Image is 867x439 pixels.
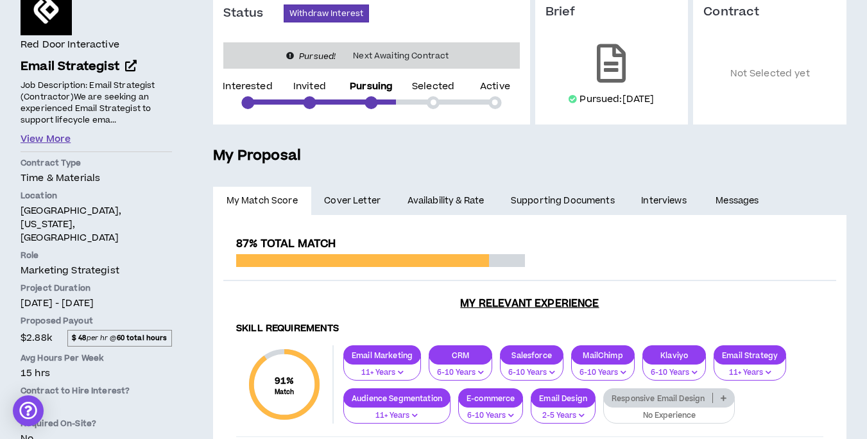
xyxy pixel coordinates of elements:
[508,367,555,379] p: 6-10 Years
[459,393,522,403] p: E-commerce
[21,132,71,146] button: View More
[643,350,705,360] p: Klaviyo
[21,297,172,310] p: [DATE] - [DATE]
[500,356,563,381] button: 6-10 Years
[722,367,778,379] p: 11+ Years
[352,410,442,422] p: 11+ Years
[21,352,172,364] p: Avg Hours Per Week
[703,4,836,20] h3: Contract
[412,82,454,91] p: Selected
[628,187,703,215] a: Interviews
[21,315,172,327] p: Proposed Payout
[604,393,712,403] p: Responsive Email Design
[539,410,587,422] p: 2-5 Years
[223,6,284,21] h3: Status
[572,350,634,360] p: MailChimp
[67,330,172,347] span: per hr @
[437,367,484,379] p: 6-10 Years
[72,333,87,343] strong: $ 48
[21,38,119,52] h4: Red Door Interactive
[236,236,336,252] span: 87% Total Match
[275,374,295,388] span: 91 %
[21,282,172,294] p: Project Duration
[213,187,311,215] a: My Match Score
[236,323,823,335] h4: Skill Requirements
[579,367,626,379] p: 6-10 Years
[531,393,595,403] p: Email Design
[345,49,456,62] span: Next Awaiting Contract
[223,297,836,310] h3: My Relevant Experience
[21,329,52,347] span: $2.88k
[213,145,846,167] h5: My Proposal
[429,356,492,381] button: 6-10 Years
[703,39,836,109] p: Not Selected yet
[458,399,523,424] button: 6-10 Years
[21,264,119,277] span: Marketing Strategist
[21,171,172,185] p: Time & Materials
[350,82,393,91] p: Pursuing
[21,190,172,202] p: Location
[651,367,698,379] p: 6-10 Years
[545,4,678,20] h3: Brief
[324,194,381,208] span: Cover Letter
[21,58,119,75] span: Email Strategist
[579,93,654,106] p: Pursued: [DATE]
[429,350,492,360] p: CRM
[603,399,735,424] button: No Experience
[612,410,726,422] p: No Experience
[13,395,44,426] div: Open Intercom Messenger
[293,82,326,91] p: Invited
[703,187,775,215] a: Messages
[21,418,172,429] p: Required On-Site?
[284,4,369,22] button: Withdraw Interest
[21,399,172,413] p: No
[275,388,295,397] small: Match
[299,51,336,62] i: Pursued!
[497,187,628,215] a: Supporting Documents
[21,366,172,380] p: 15 hrs
[21,385,172,397] p: Contract to Hire Interest?
[394,187,497,215] a: Availability & Rate
[531,399,596,424] button: 2-5 Years
[343,399,451,424] button: 11+ Years
[223,82,272,91] p: Interested
[343,356,421,381] button: 11+ Years
[117,333,167,343] strong: 60 total hours
[714,356,786,381] button: 11+ Years
[571,356,635,381] button: 6-10 Years
[344,350,420,360] p: Email Marketing
[344,393,450,403] p: Audience Segmentation
[21,157,172,169] p: Contract Type
[714,350,785,360] p: Email Strategy
[501,350,563,360] p: Salesforce
[21,79,172,127] p: Job Description: Email Strategist (Contractor)We are seeking an experienced Email Strategist to s...
[480,82,510,91] p: Active
[21,204,172,245] p: [GEOGRAPHIC_DATA], [US_STATE], [GEOGRAPHIC_DATA]
[467,410,515,422] p: 6-10 Years
[642,356,706,381] button: 6-10 Years
[352,367,413,379] p: 11+ Years
[21,58,172,76] a: Email Strategist
[21,250,172,261] p: Role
